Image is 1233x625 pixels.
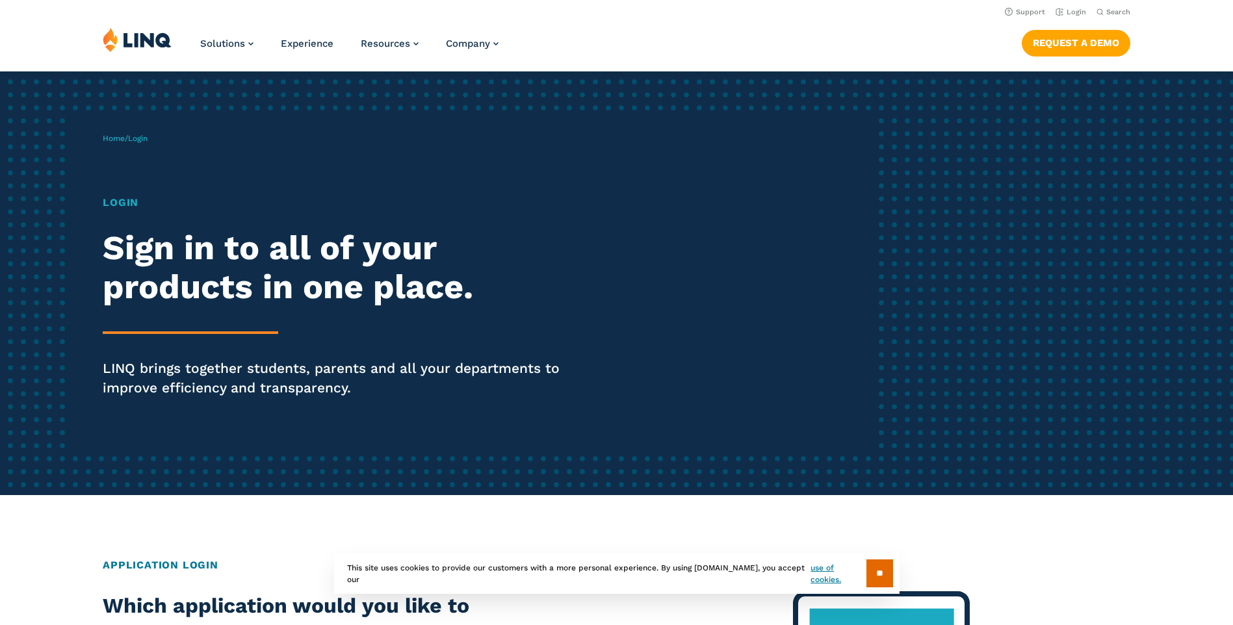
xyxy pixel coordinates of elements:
span: Search [1106,8,1130,16]
a: Experience [281,38,333,49]
a: Support [1005,8,1045,16]
h2: Application Login [103,557,1130,573]
a: Login [1056,8,1086,16]
span: Resources [361,38,410,49]
img: LINQ | K‑12 Software [103,27,172,52]
span: Solutions [200,38,245,49]
span: Company [446,38,490,49]
a: Resources [361,38,419,49]
a: Solutions [200,38,253,49]
nav: Button Navigation [1022,27,1130,56]
h1: Login [103,195,578,210]
nav: Primary Navigation [200,27,499,70]
a: Company [446,38,499,49]
span: Login [128,134,148,143]
button: Open Search Bar [1097,7,1130,17]
a: use of cookies. [811,562,866,585]
span: / [103,134,148,143]
p: LINQ brings together students, parents and all your departments to improve efficiency and transpa... [103,359,578,398]
a: Home [103,134,125,143]
div: This site uses cookies to provide our customers with a more personal experience. By using [DOMAIN... [334,553,900,594]
h2: Sign in to all of your products in one place. [103,229,578,307]
a: Request a Demo [1022,30,1130,56]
